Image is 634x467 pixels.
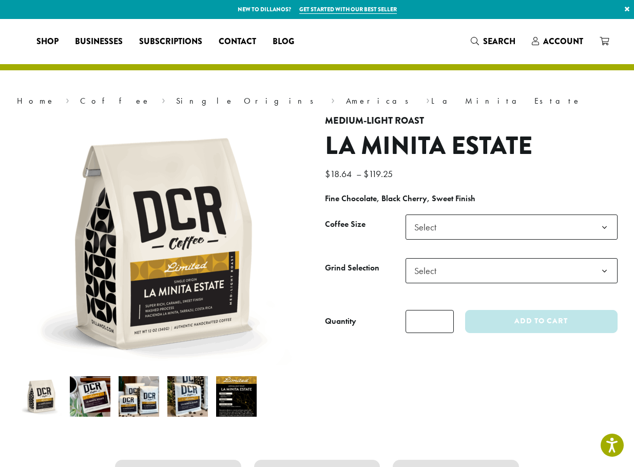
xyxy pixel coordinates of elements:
[28,33,67,50] a: Shop
[325,261,406,276] label: Grind Selection
[219,35,256,48] span: Contact
[66,91,69,107] span: ›
[406,258,618,283] span: Select
[75,35,123,48] span: Businesses
[483,35,515,47] span: Search
[346,95,415,106] a: Americas
[162,91,165,107] span: ›
[273,35,294,48] span: Blog
[363,168,395,180] bdi: 119.25
[463,33,524,50] a: Search
[70,376,110,417] img: La Minita Estate - Image 2
[325,315,356,327] div: Quantity
[17,95,618,107] nav: Breadcrumb
[119,376,159,417] img: La Minita Estate - Image 3
[17,95,55,106] a: Home
[465,310,617,333] button: Add to cart
[543,35,583,47] span: Account
[21,376,62,417] img: La Minita Estate
[80,95,150,106] a: Coffee
[167,376,208,417] img: La Minita Estate - Image 4
[363,168,369,180] span: $
[216,376,257,417] img: La Minita Estate - Image 5
[36,35,59,48] span: Shop
[406,215,618,240] span: Select
[139,35,202,48] span: Subscriptions
[325,193,475,204] b: Fine Chocolate, Black Cherry, Sweet Finish
[426,91,430,107] span: ›
[325,168,330,180] span: $
[410,217,447,237] span: Select
[299,5,397,14] a: Get started with our best seller
[356,168,361,180] span: –
[176,95,320,106] a: Single Origins
[325,168,354,180] bdi: 18.64
[410,261,447,281] span: Select
[325,115,618,127] h4: Medium-Light Roast
[325,217,406,232] label: Coffee Size
[325,131,618,161] h1: La Minita Estate
[406,310,454,333] input: Product quantity
[331,91,335,107] span: ›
